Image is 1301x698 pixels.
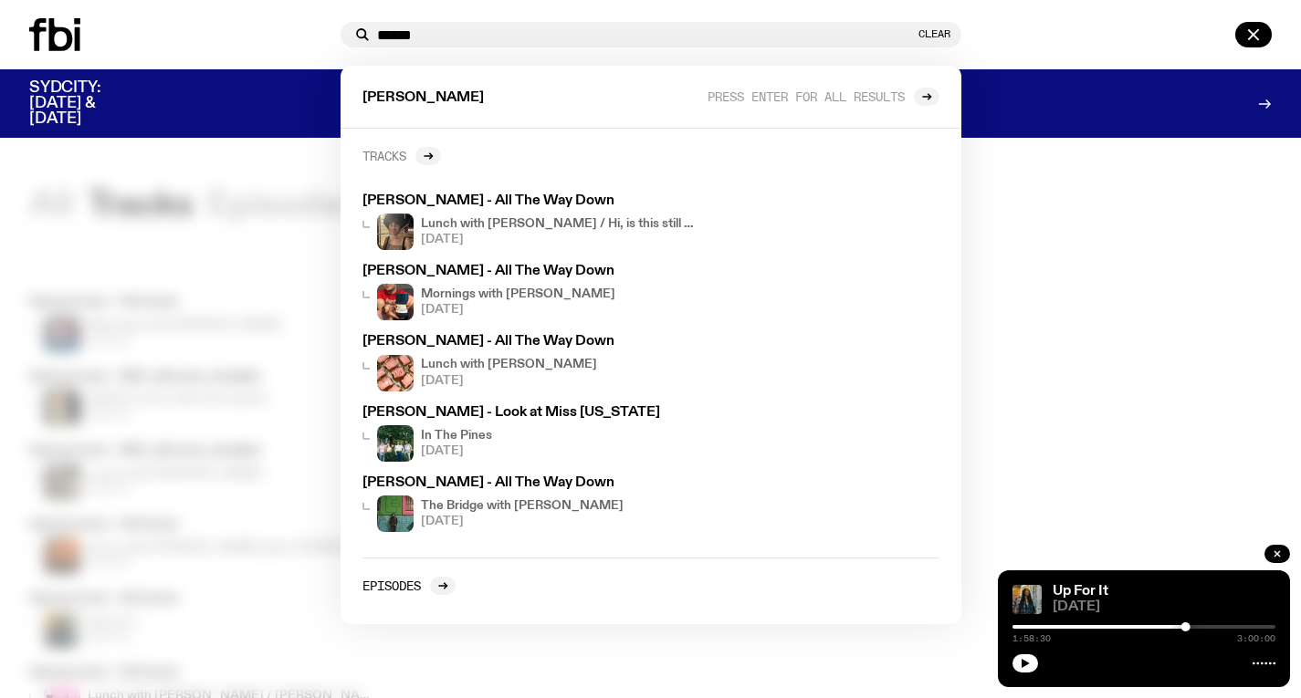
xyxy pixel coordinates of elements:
img: Ify - a Brown Skin girl with black braided twists, looking up to the side with her tongue stickin... [1012,585,1042,614]
h4: Lunch with [PERSON_NAME] / Hi, is this still available? [421,218,698,230]
h4: In The Pines [421,430,492,442]
h3: [PERSON_NAME] - Look at Miss [US_STATE] [362,406,698,420]
span: [DATE] [421,375,597,387]
a: Press enter for all results [708,88,939,106]
a: [PERSON_NAME] - All The Way DownMornings with [PERSON_NAME][DATE] [355,257,706,328]
span: [DATE] [1053,600,1275,614]
span: 3:00:00 [1237,634,1275,643]
button: Clear [918,29,950,39]
h3: SYDCITY: [DATE] & [DATE] [29,80,146,127]
h4: The Bridge with [PERSON_NAME] [421,500,624,512]
h2: Tracks [362,149,406,162]
span: [DATE] [421,516,624,527]
a: Tracks [362,147,441,165]
h3: [PERSON_NAME] - All The Way Down [362,476,698,490]
a: Episodes [362,577,456,595]
span: [DATE] [421,445,492,457]
span: 1:58:30 [1012,634,1051,643]
a: [PERSON_NAME] - All The Way DownLunch with [PERSON_NAME][DATE] [355,328,706,398]
a: [PERSON_NAME] - All The Way DownAmelia Sparke is wearing a black hoodie and pants, leaning agains... [355,469,706,539]
span: [DATE] [421,304,615,316]
a: Up For It [1053,584,1108,599]
h2: Episodes [362,578,421,592]
h3: [PERSON_NAME] - All The Way Down [362,265,698,278]
img: Amelia Sparke is wearing a black hoodie and pants, leaning against a blue, green and pink wall wi... [377,495,414,532]
h3: [PERSON_NAME] - All The Way Down [362,335,698,349]
span: [PERSON_NAME] [362,91,484,105]
h4: Mornings with [PERSON_NAME] [421,288,615,300]
h3: [PERSON_NAME] - All The Way Down [362,194,698,208]
span: [DATE] [421,234,698,245]
a: [PERSON_NAME] - Look at Miss [US_STATE]In The Pines[DATE] [355,399,706,469]
span: Press enter for all results [708,89,905,103]
h4: Lunch with [PERSON_NAME] [421,359,597,370]
a: [PERSON_NAME] - All The Way DownLunch with [PERSON_NAME] / Hi, is this still available?[DATE] [355,187,706,257]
